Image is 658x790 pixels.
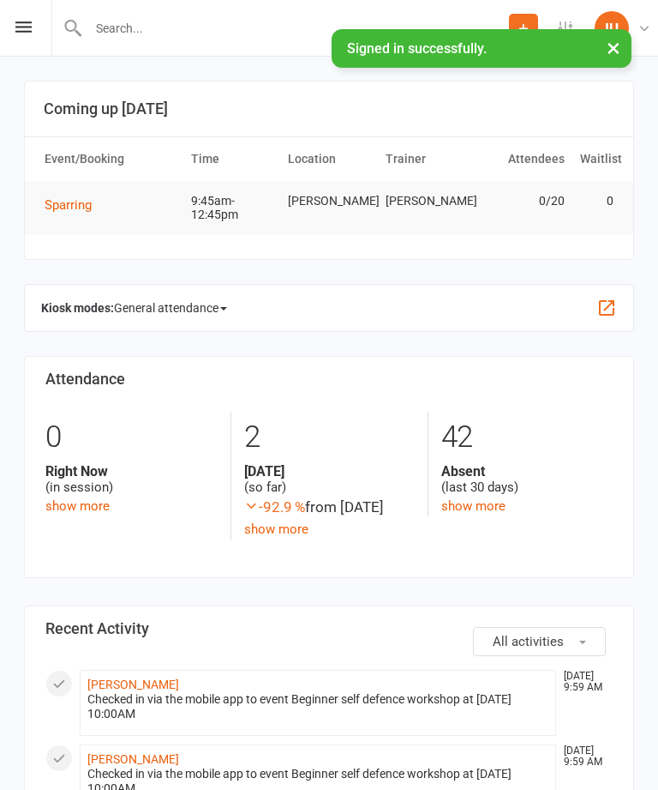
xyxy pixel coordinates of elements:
time: [DATE] 9:59 AM [555,745,612,768]
div: 42 [441,412,613,463]
a: show more [244,522,308,537]
td: 0 [572,181,621,221]
span: General attendance [114,294,227,322]
input: Search... [83,16,509,40]
strong: Right Now [45,463,218,479]
span: All activities [493,634,564,649]
div: (so far) [244,463,416,496]
td: [PERSON_NAME] [280,181,378,221]
button: All activities [473,627,606,656]
time: [DATE] 9:59 AM [555,671,612,693]
button: Sparring [45,195,104,215]
th: Location [280,137,378,181]
div: from [DATE] [244,496,416,519]
th: Attendees [475,137,572,181]
td: [PERSON_NAME] [378,181,476,221]
button: × [598,29,629,66]
th: Time [183,137,281,181]
a: [PERSON_NAME] [87,678,179,691]
td: 0/20 [475,181,572,221]
a: show more [45,498,110,514]
div: 2 [244,412,416,463]
h3: Attendance [45,371,613,388]
span: Sparring [45,197,92,213]
a: show more [441,498,505,514]
span: -92.9 % [244,498,305,516]
h3: Coming up [DATE] [44,100,614,118]
strong: [DATE] [244,463,416,479]
a: [PERSON_NAME] [87,752,179,766]
div: (in session) [45,463,218,496]
div: (last 30 days) [441,463,613,496]
th: Trainer [378,137,476,181]
div: IU [595,11,629,45]
span: Signed in successfully. [347,40,487,57]
strong: Kiosk modes: [41,301,114,315]
strong: Absent [441,463,613,479]
td: 9:45am-12:45pm [183,181,281,235]
th: Waitlist [572,137,621,181]
div: Checked in via the mobile app to event Beginner self defence workshop at [DATE] 10:00AM [87,692,548,721]
div: 0 [45,412,218,463]
th: Event/Booking [37,137,183,181]
h3: Recent Activity [45,620,613,637]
